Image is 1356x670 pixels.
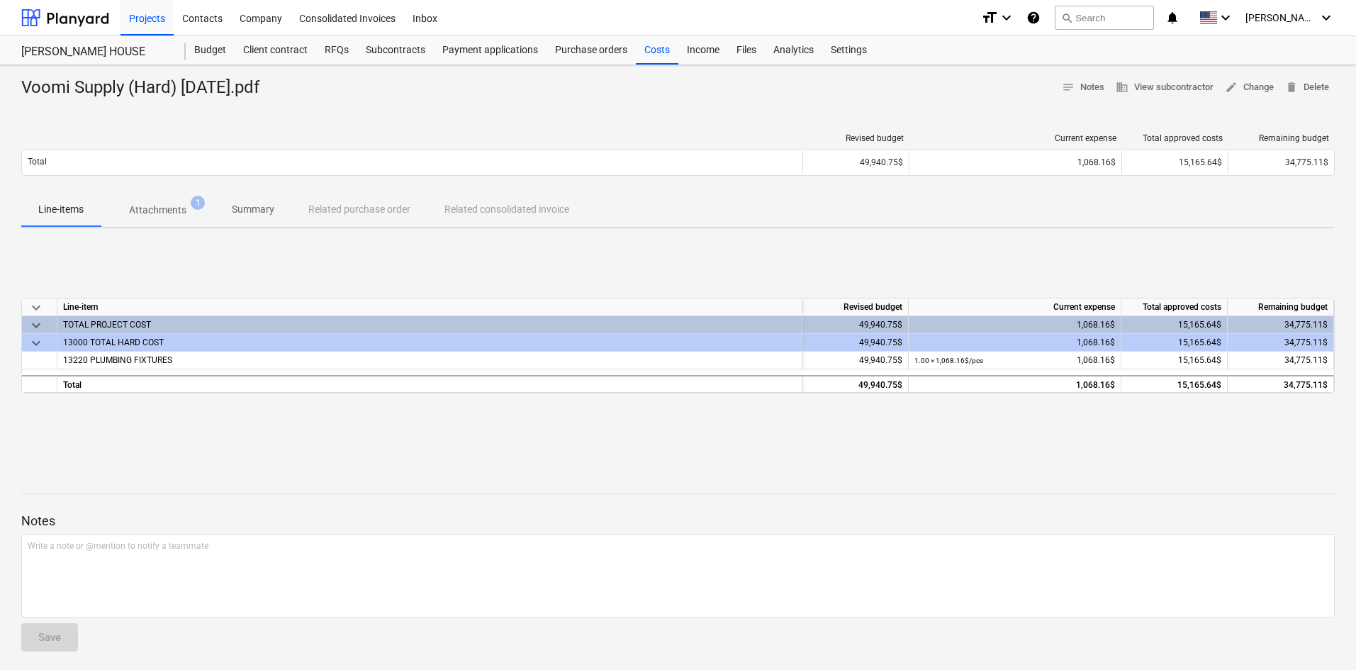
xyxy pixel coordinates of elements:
div: 34,775.11$ [1228,316,1334,334]
span: 1 [191,196,205,210]
div: 1,068.16$ [914,352,1115,369]
div: TOTAL PROJECT COST [63,316,796,333]
span: Notes [1062,79,1104,96]
div: Total [57,375,802,393]
span: 34,775.11$ [1285,157,1328,167]
div: 1,068.16$ [914,316,1115,334]
p: Summary [232,202,274,217]
button: Notes [1056,77,1110,99]
span: View subcontractor [1116,79,1214,96]
a: Budget [186,36,235,65]
div: 15,165.64$ [1121,151,1228,174]
a: Analytics [765,36,822,65]
span: delete [1285,81,1298,94]
i: keyboard_arrow_down [1318,9,1335,26]
a: Payment applications [434,36,547,65]
div: 34,775.11$ [1228,334,1334,352]
div: Voomi Supply (Hard) [DATE].pdf [21,77,271,99]
span: keyboard_arrow_down [28,299,45,316]
div: 49,940.75$ [802,316,909,334]
span: [PERSON_NAME] [1245,12,1316,23]
i: keyboard_arrow_down [1217,9,1234,26]
span: search [1061,12,1072,23]
div: Remaining budget [1228,298,1334,316]
button: Change [1219,77,1279,99]
a: Subcontracts [357,36,434,65]
div: Current expense [909,298,1121,316]
p: Notes [21,513,1335,530]
a: Client contract [235,36,316,65]
i: Knowledge base [1026,9,1041,26]
div: 15,165.64$ [1121,375,1228,393]
a: Settings [822,36,875,65]
span: notes [1062,81,1075,94]
p: Attachments [129,203,186,218]
div: Total approved costs [1128,133,1223,143]
span: business [1116,81,1128,94]
div: 34,775.11$ [1228,375,1334,393]
div: 49,940.75$ [802,352,909,369]
div: 1,068.16$ [914,334,1115,352]
span: edit [1225,81,1238,94]
span: Change [1225,79,1274,96]
a: RFQs [316,36,357,65]
div: Revised budget [802,298,909,316]
a: Costs [636,36,678,65]
div: 13000 TOTAL HARD COST [63,334,796,351]
a: Files [728,36,765,65]
div: 15,165.64$ [1121,316,1228,334]
i: notifications [1165,9,1180,26]
div: 49,940.75$ [802,375,909,393]
span: 13220 PLUMBING FIXTURES [63,355,172,365]
div: Remaining budget [1234,133,1329,143]
button: Search [1055,6,1154,30]
a: Purchase orders [547,36,636,65]
div: Line-item [57,298,802,316]
div: 49,940.75$ [802,151,909,174]
button: View subcontractor [1110,77,1219,99]
div: 1,068.16$ [915,157,1116,167]
div: 15,165.64$ [1121,334,1228,352]
p: Total [28,156,47,168]
span: 34,775.11$ [1284,355,1328,365]
iframe: Chat Widget [1285,602,1356,670]
span: Delete [1285,79,1329,96]
div: Current expense [915,133,1116,143]
span: keyboard_arrow_down [28,317,45,334]
div: 1,068.16$ [914,376,1115,394]
span: 15,165.64$ [1178,355,1221,365]
p: Line-items [38,202,84,217]
div: [PERSON_NAME] HOUSE [21,45,169,60]
div: Revised budget [809,133,904,143]
div: 49,940.75$ [802,334,909,352]
i: keyboard_arrow_down [998,9,1015,26]
div: Total approved costs [1121,298,1228,316]
span: keyboard_arrow_down [28,335,45,352]
button: Delete [1279,77,1335,99]
a: Income [678,36,728,65]
small: 1.00 × 1,068.16$ / pcs [914,357,983,364]
i: format_size [981,9,998,26]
